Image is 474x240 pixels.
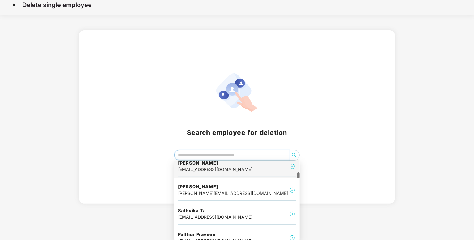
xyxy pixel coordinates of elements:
[178,166,252,173] div: [EMAIL_ADDRESS][DOMAIN_NAME]
[178,190,288,197] div: [PERSON_NAME][EMAIL_ADDRESS][DOMAIN_NAME]
[87,127,388,138] h2: Search employee for deletion
[178,184,288,190] h4: [PERSON_NAME]
[178,160,252,166] h4: [PERSON_NAME]
[289,150,299,160] button: search
[22,1,92,9] p: Delete single employee
[178,214,252,221] div: [EMAIL_ADDRESS][DOMAIN_NAME]
[289,153,299,158] span: search
[178,208,252,214] h4: Sathvika Ta
[289,186,296,194] img: svg+xml;base64,PHN2ZyB4bWxucz0iaHR0cDovL3d3dy53My5vcmcvMjAwMC9zdmciIHdpZHRoPSIyNCIgaGVpZ2h0PSIyNC...
[216,73,258,112] img: svg+xml;base64,PHN2ZyB4bWxucz0iaHR0cDovL3d3dy53My5vcmcvMjAwMC9zdmciIHhtbG5zOnhsaW5rPSJodHRwOi8vd3...
[289,163,296,170] img: svg+xml;base64,PHN2ZyB4bWxucz0iaHR0cDovL3d3dy53My5vcmcvMjAwMC9zdmciIHdpZHRoPSIyNCIgaGVpZ2h0PSIyNC...
[178,231,252,238] h4: Palthur Praveen
[289,210,296,218] img: svg+xml;base64,PHN2ZyB4bWxucz0iaHR0cDovL3d3dy53My5vcmcvMjAwMC9zdmciIHdpZHRoPSIyNCIgaGVpZ2h0PSIyNC...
